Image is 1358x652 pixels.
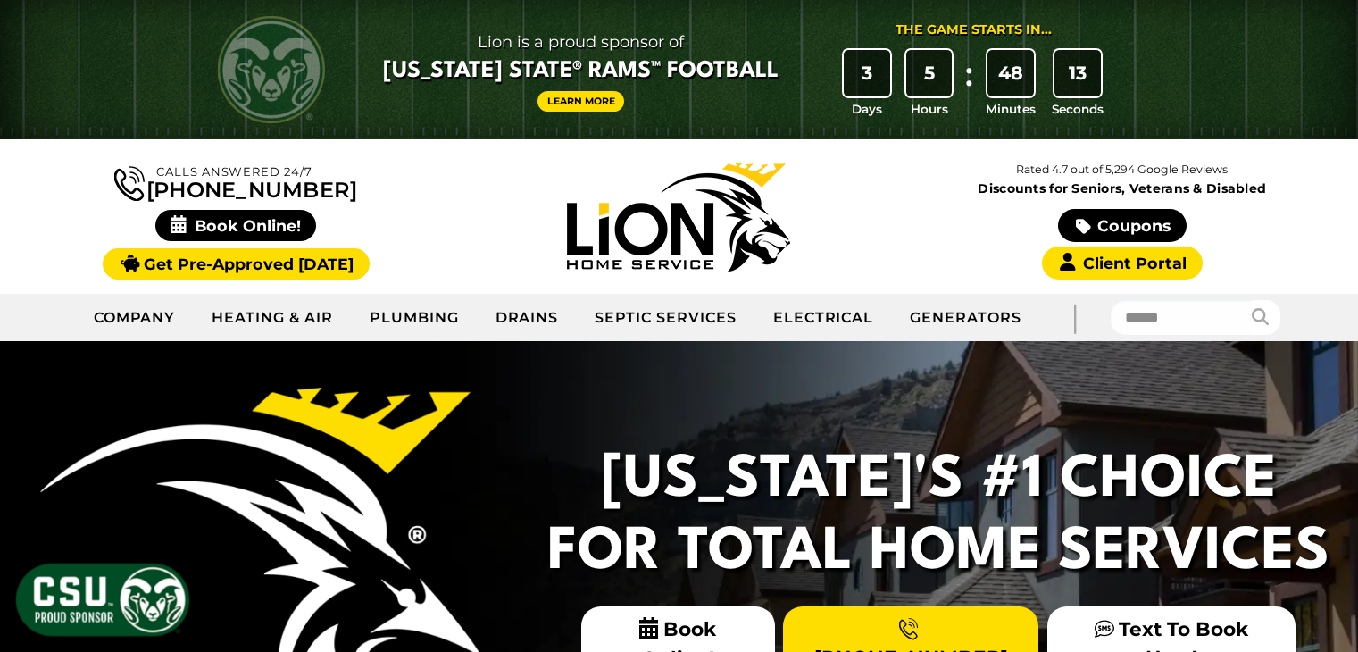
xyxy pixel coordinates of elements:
[537,445,1340,589] h2: [US_STATE]'s #1 Choice For Total Home Services
[478,296,578,340] a: Drains
[844,50,890,96] div: 3
[904,182,1340,195] span: Discounts for Seniors, Veterans & Disabled
[901,160,1344,180] p: Rated 4.7 out of 5,294 Google Reviews
[103,248,370,280] a: Get Pre-Approved [DATE]
[911,100,948,118] span: Hours
[383,28,779,56] span: Lion is a proud sponsor of
[114,163,357,201] a: [PHONE_NUMBER]
[896,21,1052,40] div: The Game Starts in...
[960,50,978,119] div: :
[1052,100,1104,118] span: Seconds
[1054,50,1101,96] div: 13
[1042,247,1203,280] a: Client Portal
[383,56,779,87] span: [US_STATE] State® Rams™ Football
[13,561,192,639] img: CSU Sponsor Badge
[537,91,625,112] a: Learn More
[852,100,882,118] span: Days
[755,296,893,340] a: Electrical
[567,163,790,272] img: Lion Home Service
[352,296,478,340] a: Plumbing
[577,296,754,340] a: Septic Services
[987,50,1034,96] div: 48
[76,296,195,340] a: Company
[155,210,317,241] span: Book Online!
[906,50,953,96] div: 5
[194,296,351,340] a: Heating & Air
[892,296,1039,340] a: Generators
[986,100,1036,118] span: Minutes
[1039,294,1111,341] div: |
[1058,209,1187,242] a: Coupons
[218,16,325,123] img: CSU Rams logo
